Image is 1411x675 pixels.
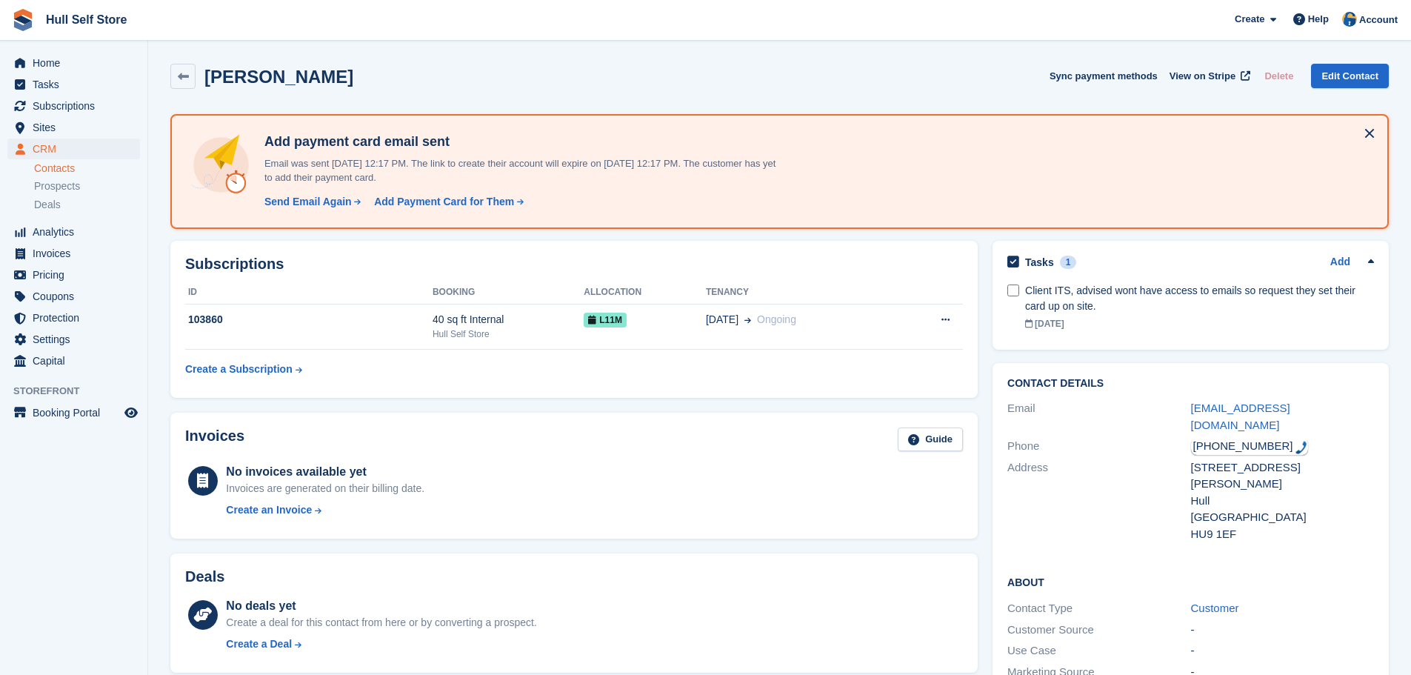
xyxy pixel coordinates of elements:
[33,350,121,371] span: Capital
[7,307,140,328] a: menu
[226,636,536,652] a: Create a Deal
[368,194,525,210] a: Add Payment Card for Them
[1295,441,1307,454] img: hfpfyWBK5wQHBAGPgDf9c6qAYOxxMAAAAASUVORK5CYII=
[1191,402,1290,431] a: [EMAIL_ADDRESS][DOMAIN_NAME]
[7,350,140,371] a: menu
[33,329,121,350] span: Settings
[122,404,140,422] a: Preview store
[7,402,140,423] a: menu
[1025,276,1374,338] a: Client ITS, advised wont have access to emails so request they set their card up on site. [DATE]
[33,222,121,242] span: Analytics
[1359,13,1398,27] span: Account
[226,481,424,496] div: Invoices are generated on their billing date.
[1191,493,1374,510] div: Hull
[34,198,61,212] span: Deals
[1025,317,1374,330] div: [DATE]
[12,9,34,31] img: stora-icon-8386f47178a22dfd0bd8f6a31ec36ba5ce8667c1dd55bd0f319d3a0aa187defe.svg
[33,286,121,307] span: Coupons
[433,281,584,305] th: Booking
[7,74,140,95] a: menu
[7,222,140,242] a: menu
[185,256,963,273] h2: Subscriptions
[33,243,121,264] span: Invoices
[185,312,433,327] div: 103860
[226,597,536,615] div: No deals yet
[226,463,424,481] div: No invoices available yet
[40,7,133,32] a: Hull Self Store
[34,162,140,176] a: Contacts
[33,307,121,328] span: Protection
[33,74,121,95] span: Tasks
[1007,459,1190,543] div: Address
[33,139,121,159] span: CRM
[7,265,140,285] a: menu
[1025,256,1054,269] h2: Tasks
[898,428,963,452] a: Guide
[433,327,584,341] div: Hull Self Store
[1191,622,1374,639] div: -
[7,286,140,307] a: menu
[226,502,312,518] div: Create an Invoice
[1235,12,1264,27] span: Create
[1007,642,1190,659] div: Use Case
[757,313,796,325] span: Ongoing
[1191,509,1374,526] div: [GEOGRAPHIC_DATA]
[1025,283,1374,314] div: Client ITS, advised wont have access to emails so request they set their card up on site.
[584,313,627,327] span: L11M
[374,194,514,210] div: Add Payment Card for Them
[7,243,140,264] a: menu
[433,312,584,327] div: 40 sq ft Internal
[706,312,738,327] span: [DATE]
[190,133,253,196] img: add-payment-card-4dbda4983b697a7845d177d07a5d71e8a16f1ec00487972de202a45f1e8132f5.svg
[7,329,140,350] a: menu
[1007,600,1190,617] div: Contact Type
[185,428,244,452] h2: Invoices
[1007,400,1190,433] div: Email
[1007,574,1374,589] h2: About
[33,117,121,138] span: Sites
[185,568,224,585] h2: Deals
[13,384,147,399] span: Storefront
[1191,438,1308,455] div: Call: +447754952372
[33,53,121,73] span: Home
[7,117,140,138] a: menu
[1191,459,1374,493] div: [STREET_ADDRESS][PERSON_NAME]
[1007,438,1190,455] div: Phone
[34,179,140,194] a: Prospects
[258,156,777,185] p: Email was sent [DATE] 12:17 PM. The link to create their account will expire on [DATE] 12:17 PM. ...
[1191,526,1374,543] div: HU9 1EF
[1342,12,1357,27] img: Hull Self Store
[1007,378,1374,390] h2: Contact Details
[1060,256,1077,269] div: 1
[1191,642,1374,659] div: -
[7,96,140,116] a: menu
[1050,64,1158,88] button: Sync payment methods
[7,139,140,159] a: menu
[185,362,293,377] div: Create a Subscription
[226,615,536,631] div: Create a deal for this contact from here or by converting a prospect.
[185,356,302,383] a: Create a Subscription
[226,636,292,652] div: Create a Deal
[1330,254,1350,271] a: Add
[204,67,353,87] h2: [PERSON_NAME]
[1258,64,1299,88] button: Delete
[1308,12,1329,27] span: Help
[1007,622,1190,639] div: Customer Source
[1170,69,1235,84] span: View on Stripe
[706,281,897,305] th: Tenancy
[185,281,433,305] th: ID
[33,96,121,116] span: Subscriptions
[33,265,121,285] span: Pricing
[1191,602,1239,614] a: Customer
[264,194,352,210] div: Send Email Again
[1164,64,1253,88] a: View on Stripe
[34,197,140,213] a: Deals
[1311,64,1389,88] a: Edit Contact
[584,281,706,305] th: Allocation
[34,179,80,193] span: Prospects
[258,133,777,150] h4: Add payment card email sent
[7,53,140,73] a: menu
[33,402,121,423] span: Booking Portal
[226,502,424,518] a: Create an Invoice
